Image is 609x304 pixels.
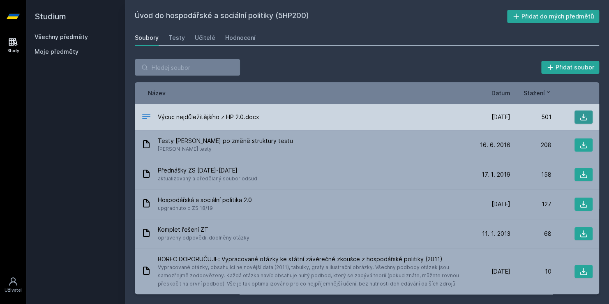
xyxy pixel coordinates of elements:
div: 501 [510,113,551,121]
button: Stažení [524,89,551,97]
h2: Úvod do hospodářské a sociální politiky (5HP200) [135,10,507,23]
input: Hledej soubor [135,59,240,76]
span: BOREC DOPORUČUJE: Vypracované otázky ke státní závěrečné zkoušce z hospodářské politiky (2011) [158,255,466,263]
span: [DATE] [491,267,510,276]
span: aktualizovaný a předělaný soubor odsud [158,175,257,183]
span: upgradnuto o ZS 18/19 [158,204,252,212]
button: Přidat soubor [541,61,600,74]
div: 68 [510,230,551,238]
div: Uživatel [5,287,22,293]
div: Hodnocení [225,34,256,42]
a: Testy [168,30,185,46]
button: Přidat do mých předmětů [507,10,600,23]
div: Učitelé [195,34,215,42]
div: Study [7,48,19,54]
span: Přednášky ZS [DATE]-[DATE] [158,166,257,175]
div: Testy [168,34,185,42]
a: Soubory [135,30,159,46]
span: [PERSON_NAME] testy [158,145,293,153]
button: Název [148,89,166,97]
span: Hospodářská a sociální politika 2.0 [158,196,252,204]
span: Vypracované otázky, obsahující nejnovější data (2011), tabulky, grafy a ilustrační obrázky. Všech... [158,263,466,288]
div: 158 [510,170,551,179]
div: 10 [510,267,551,276]
span: Výcuc nejdůležitějšího z HP 2.0.docx [158,113,259,121]
span: Moje předměty [35,48,78,56]
span: [DATE] [491,200,510,208]
a: Study [2,33,25,58]
a: Uživatel [2,272,25,297]
span: Komplet řešení ZT [158,226,249,234]
div: Soubory [135,34,159,42]
a: Všechny předměty [35,33,88,40]
button: Datum [491,89,510,97]
span: opraveny odpovědi, doplněny otázky [158,234,249,242]
a: Učitelé [195,30,215,46]
span: [DATE] [491,113,510,121]
div: DOCX [141,111,151,123]
span: 16. 6. 2016 [480,141,510,149]
span: 11. 1. 2013 [482,230,510,238]
span: Testy [PERSON_NAME] po změně struktury testu [158,137,293,145]
a: Hodnocení [225,30,256,46]
span: 17. 1. 2019 [482,170,510,179]
span: Stažení [524,89,545,97]
div: 127 [510,200,551,208]
div: 208 [510,141,551,149]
